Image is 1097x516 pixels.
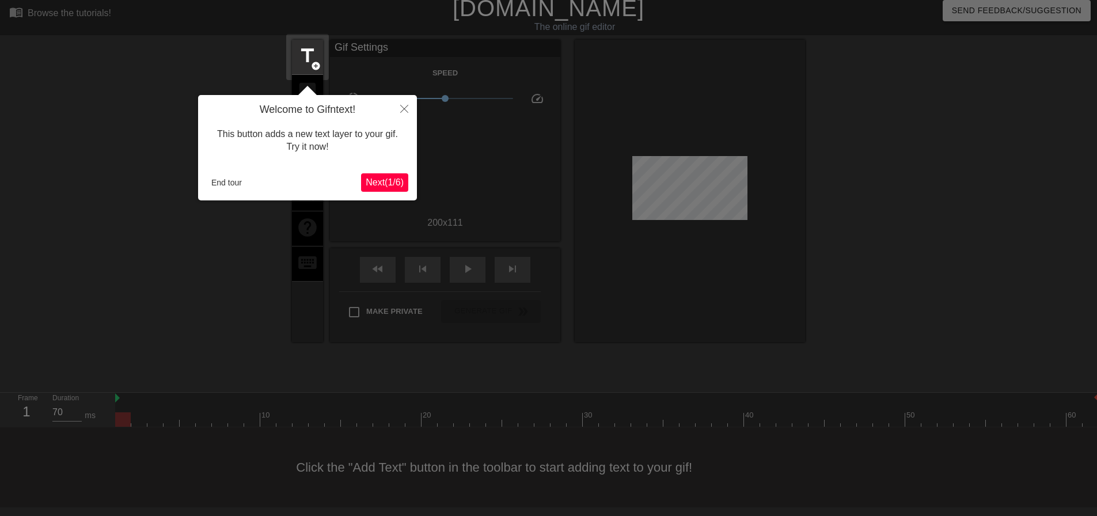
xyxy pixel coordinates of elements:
[207,174,246,191] button: End tour
[392,95,417,122] button: Close
[207,104,408,116] h4: Welcome to Gifntext!
[207,116,408,165] div: This button adds a new text layer to your gif. Try it now!
[366,177,404,187] span: Next ( 1 / 6 )
[361,173,408,192] button: Next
